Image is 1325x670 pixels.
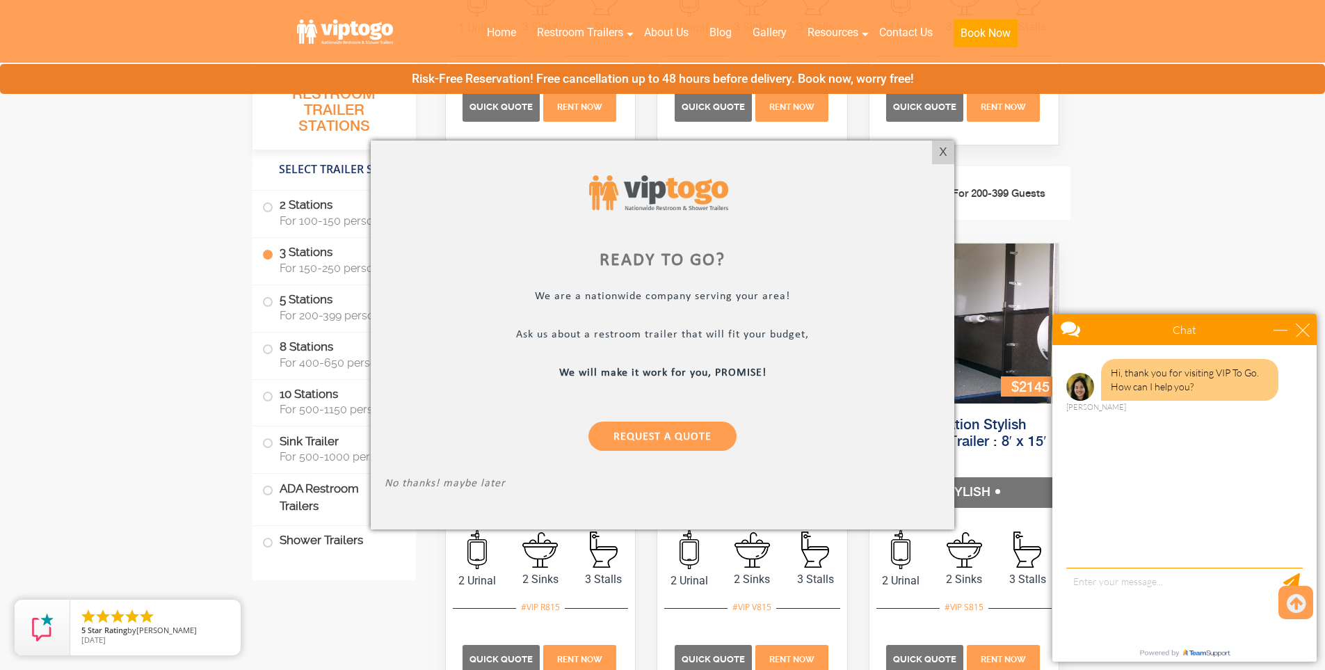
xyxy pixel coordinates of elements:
[29,614,56,641] img: Review Rating
[588,422,737,451] a: Request a Quote
[385,328,940,344] p: Ask us about a restroom trailer that will fit your budget,
[385,290,940,306] p: We are a nationwide company serving your area!
[95,608,111,625] li: 
[932,141,954,164] div: X
[385,477,940,493] p: No thanks! maybe later
[385,253,940,269] div: Ready to go?
[589,175,728,211] img: viptogo logo
[88,625,127,635] span: Star Rating
[559,367,766,378] b: We will make it work for you, PROMISE!
[80,608,97,625] li: 
[1044,305,1325,670] iframe: Live Chat Box
[124,608,140,625] li: 
[81,635,106,645] span: [DATE]
[81,626,230,636] span: by
[138,608,155,625] li: 
[136,625,197,635] span: [PERSON_NAME]
[81,625,86,635] span: 5
[109,608,126,625] li: 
